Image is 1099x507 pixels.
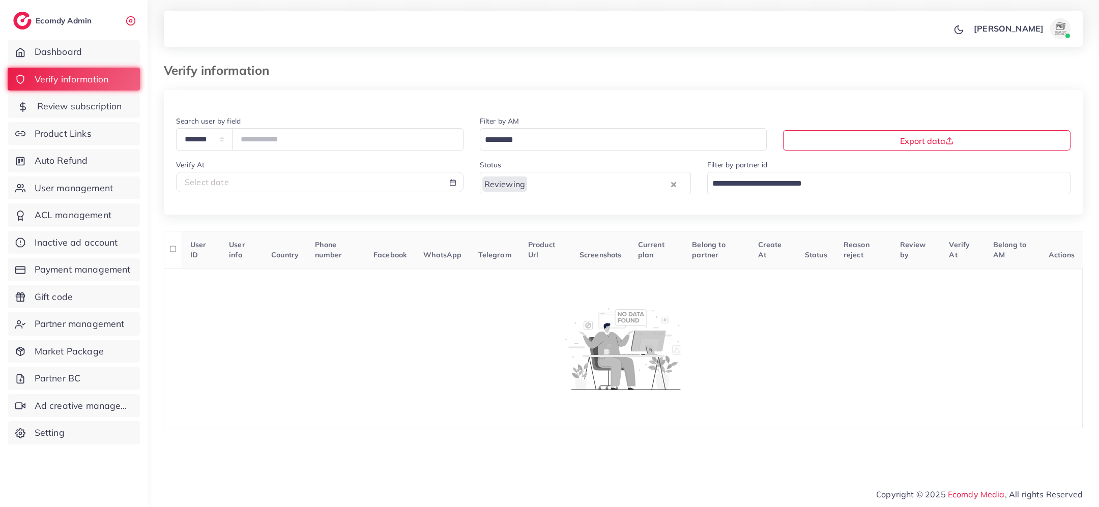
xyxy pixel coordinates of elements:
[758,240,782,259] span: Create At
[480,116,519,126] label: Filter by AM
[35,399,132,412] span: Ad creative management
[176,160,205,170] label: Verify At
[423,250,461,259] span: WhatsApp
[229,240,245,259] span: User info
[35,45,82,58] span: Dashboard
[478,250,512,259] span: Telegram
[638,240,664,259] span: Current plan
[844,240,870,259] span: Reason reject
[315,240,342,259] span: Phone number
[974,22,1044,35] p: [PERSON_NAME]
[481,132,754,148] input: Search for option
[8,394,140,417] a: Ad creative management
[37,100,122,113] span: Review subscription
[190,240,207,259] span: User ID
[8,258,140,281] a: Payment management
[8,95,140,118] a: Review subscription
[35,154,88,167] span: Auto Refund
[480,160,502,170] label: Status
[482,176,527,192] span: Reviewing
[968,18,1075,39] a: [PERSON_NAME]avatar
[8,176,140,200] a: User management
[783,130,1071,151] button: Export data
[35,290,73,304] span: Gift code
[35,73,109,86] span: Verify information
[8,340,140,363] a: Market Package
[35,345,104,358] span: Market Package
[8,40,140,64] a: Dashboard
[709,176,1057,192] input: Search for option
[13,12,32,29] img: logo
[8,149,140,172] a: Auto Refund
[993,240,1026,259] span: Belong to AM
[900,136,953,146] span: Export data
[185,177,229,187] span: Select date
[805,250,827,259] span: Status
[35,317,125,331] span: Partner management
[36,16,94,25] h2: Ecomdy Admin
[565,307,681,390] img: No account
[373,250,407,259] span: Facebook
[948,489,1005,499] a: Ecomdy Media
[35,127,92,140] span: Product Links
[8,231,140,254] a: Inactive ad account
[707,160,767,170] label: Filter by partner id
[35,182,113,195] span: User management
[949,240,970,259] span: Verify At
[8,68,140,91] a: Verify information
[35,263,131,276] span: Payment management
[1050,18,1071,39] img: avatar
[8,122,140,145] a: Product Links
[8,367,140,390] a: Partner BC
[35,426,65,439] span: Setting
[8,203,140,227] a: ACL management
[8,312,140,336] a: Partner management
[900,240,926,259] span: Review by
[480,172,691,194] div: Search for option
[8,421,140,444] a: Setting
[271,250,299,259] span: Country
[1049,250,1075,259] span: Actions
[35,236,118,249] span: Inactive ad account
[876,488,1083,500] span: Copyright © 2025
[35,208,111,222] span: ACL management
[580,250,622,259] span: Screenshots
[692,240,725,259] span: Belong to partner
[13,12,94,29] a: logoEcomdy Admin
[528,176,669,192] input: Search for option
[164,63,277,78] h3: Verify information
[1005,488,1083,500] span: , All rights Reserved
[707,172,1071,194] div: Search for option
[528,240,555,259] span: Product Url
[671,178,676,190] button: Clear Selected
[480,128,767,150] div: Search for option
[8,285,140,309] a: Gift code
[35,372,81,385] span: Partner BC
[176,116,241,126] label: Search user by field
